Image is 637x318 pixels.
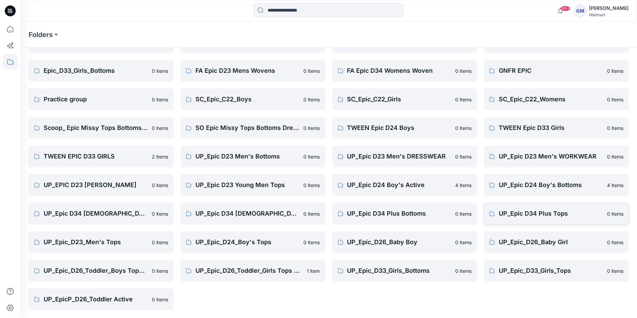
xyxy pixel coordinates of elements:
[484,146,629,167] a: UP_Epic D23 Men's WORKWEAR0 items
[152,267,168,274] p: 0 items
[195,180,300,190] p: UP_Epic D23 Young Men Tops
[332,174,477,196] a: UP_Epic D24 Boy's Active4 items
[180,88,325,110] a: SC_Epic_C22_Boys0 items
[44,95,148,104] p: Practice group
[195,266,303,275] p: UP_Epic_D26_Toddler_Girls Tops & Bottoms
[455,210,472,217] p: 0 items
[44,123,148,133] p: Scoop_ Epic Missy Tops Bottoms Dress
[455,182,472,189] p: 4 items
[152,153,168,160] p: 2 items
[499,152,603,161] p: UP_Epic D23 Men's WORKWEAR
[332,146,477,167] a: UP_Epic D23 Men's DRESSWEAR0 items
[44,152,148,161] p: TWEEN EPIC D33 GIRLS
[180,260,325,282] a: UP_Epic_D26_Toddler_Girls Tops & Bottoms1 item
[332,231,477,253] a: UP_Epic_D26_Baby Boy0 items
[304,96,320,103] p: 0 items
[455,124,472,132] p: 0 items
[455,96,472,103] p: 0 items
[455,267,472,274] p: 0 items
[607,153,623,160] p: 0 items
[484,203,629,224] a: UP_Epic D34 Plus Tops0 items
[180,231,325,253] a: UP_Epic_D24_Boy's Tops0 items
[607,124,623,132] p: 0 items
[152,239,168,246] p: 0 items
[29,260,174,282] a: UP_Epic_D26_Toddler_Boys Tops & Bottoms0 items
[29,117,174,139] a: Scoop_ Epic Missy Tops Bottoms Dress0 items
[499,237,603,247] p: UP_Epic_D26_Baby Girl
[304,210,320,217] p: 0 items
[455,239,472,246] p: 0 items
[347,180,451,190] p: UP_Epic D24 Boy's Active
[152,182,168,189] p: 0 items
[152,67,168,74] p: 0 items
[499,66,603,76] p: GNFR EPIC
[332,203,477,224] a: UP_Epic D34 Plus Bottoms0 items
[589,4,628,12] div: [PERSON_NAME]
[332,60,477,82] a: FA Epic D34 Womens Woven0 items
[607,182,623,189] p: 4 items
[152,210,168,217] p: 0 items
[29,231,174,253] a: UP_Epic_D23_Men's Tops0 items
[484,231,629,253] a: UP_Epic_D26_Baby Girl0 items
[499,180,603,190] p: UP_Epic D24 Boy's Bottoms
[347,152,451,161] p: UP_Epic D23 Men's DRESSWEAR
[44,209,148,218] p: UP_Epic D34 [DEMOGRAPHIC_DATA] Bottoms
[455,67,472,74] p: 0 items
[44,237,148,247] p: UP_Epic_D23_Men's Tops
[180,203,325,224] a: UP_Epic D34 [DEMOGRAPHIC_DATA] Top0 items
[347,123,451,133] p: TWEEN Epic D24 Boys
[347,266,451,275] p: UP_Epic_D33_Girls_Bottoms
[44,266,148,275] p: UP_Epic_D26_Toddler_Boys Tops & Bottoms
[455,153,472,160] p: 0 items
[304,153,320,160] p: 0 items
[307,267,320,274] p: 1 item
[195,123,300,133] p: SO Epic Missy Tops Bottoms Dress
[304,124,320,132] p: 0 items
[607,239,623,246] p: 0 items
[499,123,603,133] p: TWEEN Epic D33 Girls
[347,66,451,76] p: FA Epic D34 Womens Woven
[347,209,451,218] p: UP_Epic D34 Plus Bottoms
[499,209,603,218] p: UP_Epic D34 Plus Tops
[607,267,623,274] p: 0 items
[499,95,603,104] p: SC_Epic_C22_Womens
[29,88,174,110] a: Practice group0 items
[304,182,320,189] p: 0 items
[332,117,477,139] a: TWEEN Epic D24 Boys0 items
[347,95,451,104] p: SC_Epic_C22_Girls
[29,30,53,39] a: Folders
[574,5,586,17] div: GM
[44,180,148,190] p: UP_EPIC D23 [PERSON_NAME]
[607,96,623,103] p: 0 items
[44,66,148,76] p: Epic_D33_Girls_Bottoms
[152,96,168,103] p: 0 items
[195,237,300,247] p: UP_Epic_D24_Boy's Tops
[484,60,629,82] a: GNFR EPIC0 items
[180,146,325,167] a: UP_Epic D23 Men's Bottoms0 items
[304,239,320,246] p: 0 items
[332,260,477,282] a: UP_Epic_D33_Girls_Bottoms0 items
[484,88,629,110] a: SC_Epic_C22_Womens0 items
[152,296,168,303] p: 0 items
[180,60,325,82] a: FA Epic D23 Mens Wovens0 items
[195,209,300,218] p: UP_Epic D34 [DEMOGRAPHIC_DATA] Top
[332,88,477,110] a: SC_Epic_C22_Girls0 items
[152,124,168,132] p: 0 items
[180,174,325,196] a: UP_Epic D23 Young Men Tops0 items
[499,266,603,275] p: UP_Epic_D33_Girls_Tops
[195,95,300,104] p: SC_Epic_C22_Boys
[560,6,570,11] span: 99+
[180,117,325,139] a: SO Epic Missy Tops Bottoms Dress0 items
[607,67,623,74] p: 0 items
[347,237,451,247] p: UP_Epic_D26_Baby Boy
[195,152,300,161] p: UP_Epic D23 Men's Bottoms
[29,146,174,167] a: TWEEN EPIC D33 GIRLS2 items
[607,210,623,217] p: 0 items
[304,67,320,74] p: 0 items
[484,260,629,282] a: UP_Epic_D33_Girls_Tops0 items
[29,203,174,224] a: UP_Epic D34 [DEMOGRAPHIC_DATA] Bottoms0 items
[29,174,174,196] a: UP_EPIC D23 [PERSON_NAME]0 items
[29,60,174,82] a: Epic_D33_Girls_Bottoms0 items
[589,12,628,17] div: Walmart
